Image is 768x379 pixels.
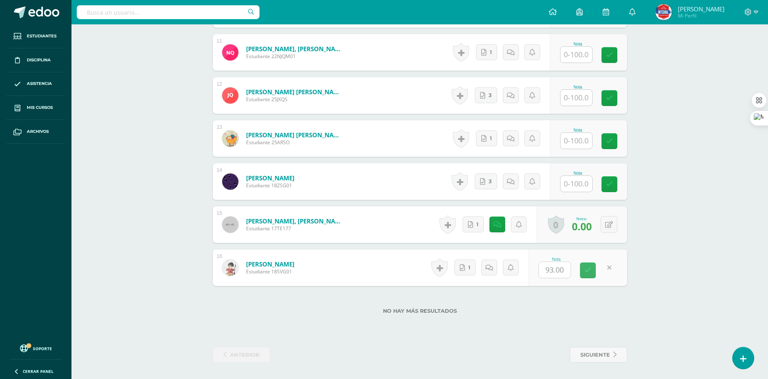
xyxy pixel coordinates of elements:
img: 5b05793df8038e2f74dd67e63a03d3f6.png [656,4,672,20]
img: f73b5492a0cec0ff2cfe0eaced5ba4cc.png [222,44,238,61]
div: Nota [560,171,596,175]
span: 1 [468,260,470,275]
div: Nota [539,257,574,262]
a: [PERSON_NAME] [246,260,294,268]
span: Estudiante 18SVG01 [246,268,294,275]
a: 0 [548,215,564,234]
input: 0-100.0 [560,133,592,149]
span: 1 [476,217,478,232]
a: 1 [476,44,497,60]
label: No hay más resultados [213,308,627,314]
input: 0-100.0 [560,176,592,192]
span: Soporte [33,346,52,351]
a: 1 [454,260,476,275]
img: 7388f2e29a4c387b5ffeb8877dd3829d.png [222,130,238,147]
span: 3 [489,174,492,189]
div: Nota [560,42,596,46]
span: siguiente [580,347,610,362]
span: Estudiante 25ARSO [246,139,344,146]
a: Soporte [10,342,62,353]
span: Mis cursos [27,104,53,111]
span: Estudiante 18ZSG01 [246,182,294,189]
a: Mis cursos [6,96,65,120]
a: 1 [476,130,497,146]
span: Disciplina [27,57,51,63]
a: siguiente [570,347,627,363]
a: Disciplina [6,48,65,72]
div: Nota [560,128,596,132]
input: Busca un usuario... [77,5,260,19]
span: 1 [490,45,492,60]
span: Archivos [27,128,49,135]
span: [PERSON_NAME] [678,5,725,13]
a: 3 [475,173,497,189]
a: [PERSON_NAME] [246,174,294,182]
a: [PERSON_NAME], [PERSON_NAME] [246,45,344,53]
span: Cerrar panel [23,368,54,374]
span: Estudiantes [27,33,56,39]
a: Asistencia [6,72,65,96]
a: Archivos [6,120,65,144]
a: Estudiantes [6,24,65,48]
a: [PERSON_NAME] [PERSON_NAME] [246,88,344,96]
a: [PERSON_NAME], [PERSON_NAME] [246,217,344,225]
span: Mi Perfil [678,12,725,19]
img: 46b37497439f550735bb953ad5b88659.png [222,87,238,104]
div: Nota [560,85,596,89]
span: Estudiante 17TE177 [246,225,344,232]
input: 0-100.0 [560,90,592,106]
span: 1 [490,131,492,146]
img: 4686f1a89fc6bee7890228770d3d7d3e.png [222,260,238,276]
span: Estudiante 22NJQM01 [246,53,344,60]
img: a425d1c5cfa9473e0872c5843e53a486.png [222,173,238,190]
input: 0-100.0 [560,47,592,63]
span: Estudiante 25JXQS [246,96,344,103]
span: 0.00 [572,219,592,233]
a: 3 [475,87,497,103]
input: 0-100.0 [539,262,571,278]
a: 1 [463,217,484,232]
span: anterior [230,347,260,362]
a: [PERSON_NAME] [PERSON_NAME] [246,131,344,139]
span: 3 [489,88,492,103]
img: 45x45 [222,217,238,233]
span: Asistencia [27,80,52,87]
div: Nota: [572,216,592,221]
